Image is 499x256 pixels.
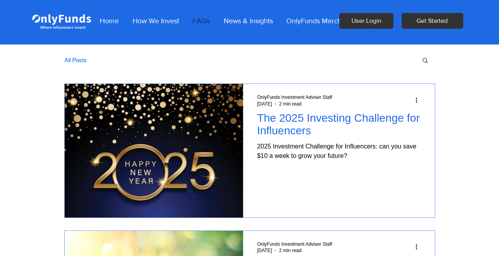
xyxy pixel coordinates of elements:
a: User Login [339,13,393,29]
a: OnlyFunds Merch [280,11,348,31]
span: User Login [351,17,381,25]
a: Home [93,11,125,31]
nav: Site [93,11,348,31]
p: OnlyFunds Merch [282,11,345,31]
a: Get Started [402,13,463,29]
p: FAQs [189,11,214,31]
p: News & Insights [220,11,277,31]
p: Home [96,11,123,31]
img: Onlyfunds logo in white on a blue background. [31,7,92,35]
a: News & Insights [217,11,280,31]
a: FAQs [186,11,217,31]
a: How We Invest [125,11,186,31]
span: Get Started [417,17,448,25]
p: How We Invest [129,11,183,31]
